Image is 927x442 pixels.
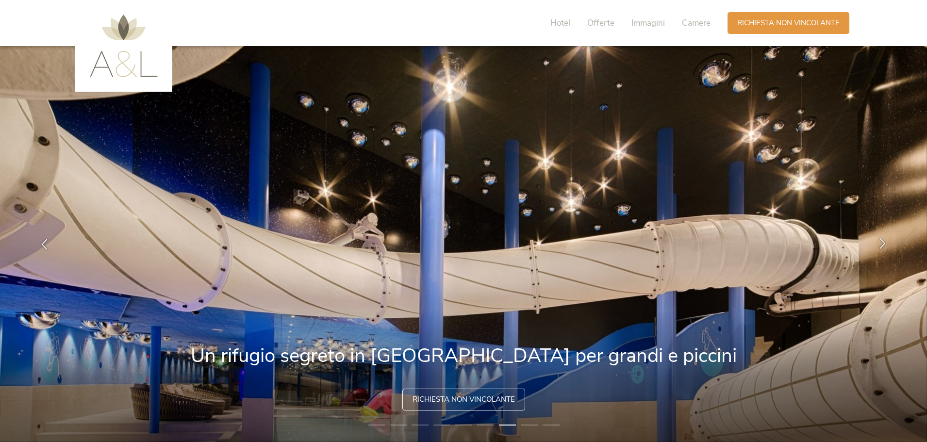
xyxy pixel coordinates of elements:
span: Hotel [550,17,570,29]
span: Immagini [631,17,665,29]
span: Richiesta non vincolante [413,394,515,405]
span: Richiesta non vincolante [737,18,840,28]
img: AMONTI & LUNARIS Wellnessresort [90,15,158,77]
span: Camere [682,17,711,29]
span: Offerte [587,17,614,29]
